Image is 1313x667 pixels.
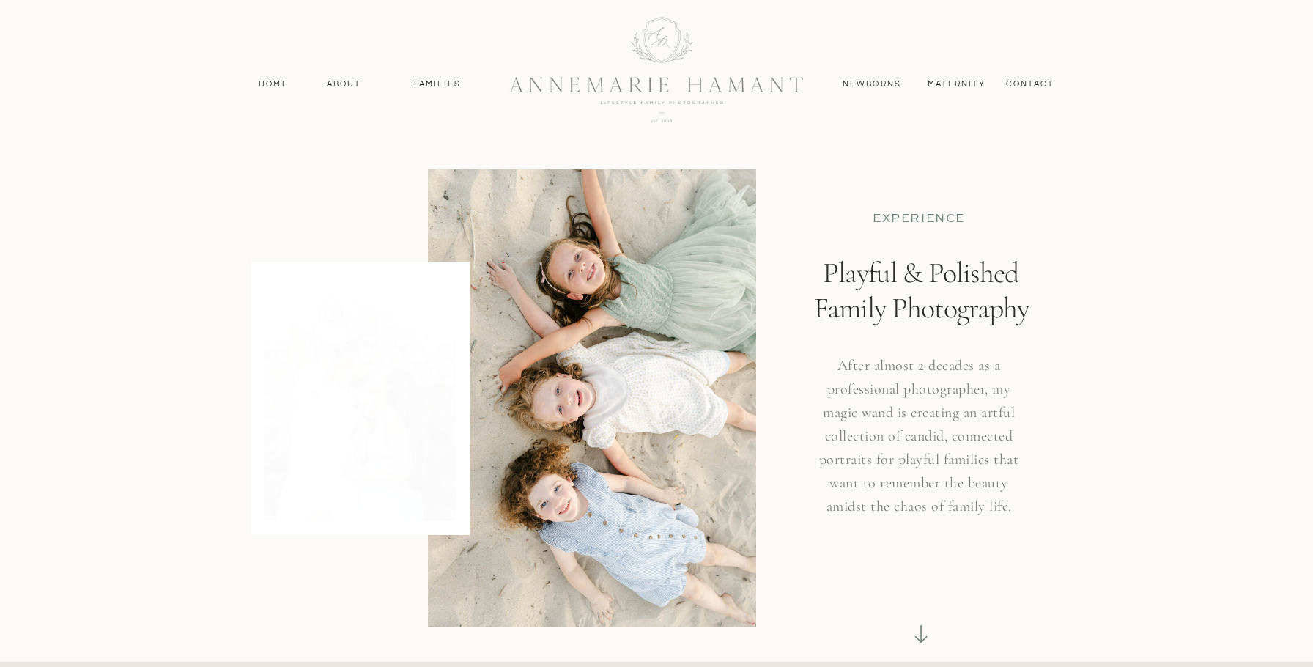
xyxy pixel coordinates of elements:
a: Families [404,78,470,91]
h1: Playful & Polished Family Photography [802,255,1040,388]
h3: After almost 2 decades as a professional photographer, my magic wand is creating an artful collec... [811,354,1027,542]
a: MAternity [928,78,984,91]
p: EXPERIENCE [829,211,1009,226]
a: Home [252,78,295,91]
a: Newborns [837,78,907,91]
a: About [322,78,365,91]
a: contact [998,78,1062,91]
